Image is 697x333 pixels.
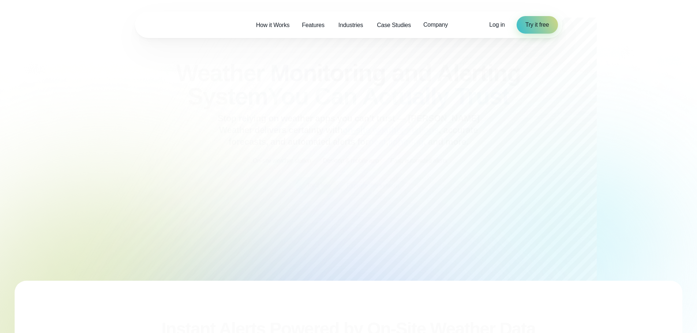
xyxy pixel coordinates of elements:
a: Try it free [517,16,558,34]
a: Log in [489,20,505,29]
span: Industries [338,21,363,30]
span: Log in [489,22,505,28]
span: Company [423,20,448,29]
span: Features [302,21,325,30]
span: How it Works [256,21,290,30]
span: Try it free [525,20,549,29]
span: Case Studies [377,21,411,30]
a: How it Works [250,18,296,33]
a: Case Studies [371,18,417,33]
